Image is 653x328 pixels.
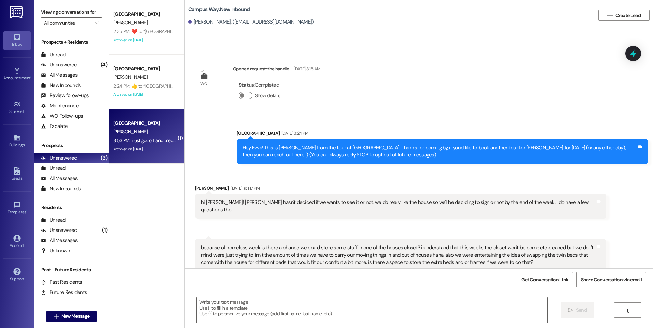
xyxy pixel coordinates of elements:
[188,6,250,13] b: Campus Way: New Inbound
[41,154,77,162] div: Unanswered
[3,99,31,117] a: Site Visit •
[3,199,31,218] a: Templates •
[34,266,109,273] div: Past + Future Residents
[113,129,148,135] span: [PERSON_NAME]
[237,130,648,139] div: [GEOGRAPHIC_DATA]
[41,217,66,224] div: Unread
[41,165,66,172] div: Unread
[30,75,31,79] span: •
[41,92,89,99] div: Review follow-ups
[41,279,82,286] div: Past Residents
[25,108,26,113] span: •
[99,153,109,163] div: (3)
[576,272,646,287] button: Share Conversation via email
[113,19,148,26] span: [PERSON_NAME]
[41,247,70,254] div: Unknown
[3,266,31,284] a: Support
[41,185,81,192] div: New Inbounds
[41,175,78,182] div: All Messages
[229,184,260,192] div: [DATE] at 1:17 PM
[46,311,97,322] button: New Message
[239,81,254,88] b: Status
[41,123,68,130] div: Escalate
[41,61,77,69] div: Unanswered
[34,142,109,149] div: Prospects
[34,204,109,211] div: Residents
[41,227,77,234] div: Unanswered
[3,31,31,50] a: Inbox
[568,308,573,313] i: 
[242,144,637,159] div: Hey Evva! This is [PERSON_NAME] from the tour at [GEOGRAPHIC_DATA]! Thanks for coming by, if you'...
[576,307,587,314] span: Send
[113,83,374,89] div: 2:24 PM: ​👍​ to “ [GEOGRAPHIC_DATA] ([GEOGRAPHIC_DATA]): Sounds good! The sooner the better so we...
[113,145,177,153] div: Archived on [DATE]
[113,36,177,44] div: Archived on [DATE]
[3,132,31,150] a: Buildings
[41,289,87,296] div: Future Residents
[44,17,91,28] input: All communities
[195,184,606,194] div: [PERSON_NAME]
[581,276,642,283] span: Share Conversation via email
[41,72,78,79] div: All Messages
[113,90,177,99] div: Archived on [DATE]
[3,165,31,184] a: Leads
[625,308,630,313] i: 
[95,20,98,26] i: 
[99,60,109,70] div: (4)
[188,18,314,26] div: [PERSON_NAME]. ([EMAIL_ADDRESS][DOMAIN_NAME])
[41,113,83,120] div: WO Follow-ups
[113,137,208,144] div: 3:53 PM: i just got off and tried to give you a call!
[41,237,78,244] div: All Messages
[54,314,59,319] i: 
[280,130,309,137] div: [DATE] 3:24 PM
[41,102,79,109] div: Maintenance
[34,39,109,46] div: Prospects + Residents
[3,233,31,251] a: Account
[200,80,207,87] div: WO
[113,74,148,80] span: [PERSON_NAME]
[113,11,177,18] div: [GEOGRAPHIC_DATA]
[41,51,66,58] div: Unread
[521,276,568,283] span: Get Conversation Link
[113,65,177,72] div: [GEOGRAPHIC_DATA]
[598,10,650,21] button: Create Lead
[41,82,81,89] div: New Inbounds
[113,120,177,127] div: [GEOGRAPHIC_DATA]
[615,12,641,19] span: Create Lead
[233,65,320,75] div: Opened request: the handle ...
[26,209,27,213] span: •
[255,92,280,99] label: Show details
[517,272,573,287] button: Get Conversation Link
[607,13,612,18] i: 
[292,65,320,72] div: [DATE] 3:15 AM
[239,80,283,90] div: : Completed
[61,313,89,320] span: New Message
[201,244,595,266] div: because of homeless week is there a chance we could store some stuff in one of the houses closet?...
[201,199,595,213] div: hi [PERSON_NAME]! [PERSON_NAME] hasn't decided if we wants to see it or not. we do really like th...
[100,225,109,236] div: (1)
[10,6,24,18] img: ResiDesk Logo
[113,28,396,34] div: 2:25 PM: ​❤️​ to “ [GEOGRAPHIC_DATA] ([GEOGRAPHIC_DATA]): Sounds good! We will meet at the [STREE...
[41,7,102,17] label: Viewing conversations for
[561,302,594,318] button: Send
